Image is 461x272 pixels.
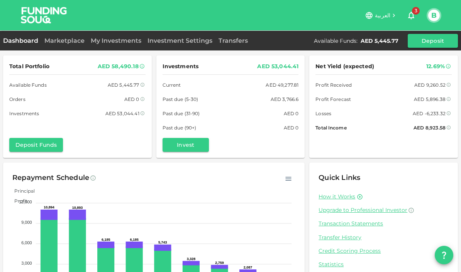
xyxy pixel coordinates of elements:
span: Past due (5-30) [163,95,198,103]
span: Past due (31-90) [163,109,200,118]
span: العربية [375,12,390,19]
div: AED 8,923.58 [414,124,446,132]
button: Deposit Funds [9,138,63,152]
a: How it Works [319,193,355,200]
span: Total Portfolio [9,62,49,71]
div: AED 53,044.41 [105,109,139,118]
a: My Investments [88,37,144,44]
div: AED 58,490.18 [98,62,139,71]
tspan: 6,000 [21,240,32,245]
span: Available Funds [9,81,47,89]
a: Transfer History [319,234,449,241]
div: AED 53,044.41 [257,62,298,71]
div: AED 9,260.52 [414,81,446,89]
button: question [435,246,453,264]
span: Net Yield (expected) [315,62,374,71]
span: Orders [9,95,25,103]
div: AED -6,233.32 [413,109,446,118]
div: Available Funds : [314,37,358,45]
a: Transaction Statements [319,220,449,227]
div: AED 5,445.77 [108,81,139,89]
tspan: 12,000 [19,200,32,204]
div: AED 5,896.38 [414,95,446,103]
span: 3 [412,7,420,15]
button: Deposit [408,34,458,48]
div: AED 5,445.77 [361,37,398,45]
div: AED 0 [284,109,299,118]
button: 3 [403,8,419,23]
a: Transfers [215,37,251,44]
div: AED 0 [124,95,139,103]
a: Dashboard [3,37,41,44]
a: Credit Scoring Process [319,247,449,255]
span: Losses [315,109,331,118]
span: Investments [9,109,39,118]
span: Profit [8,198,27,204]
span: Past due (90+) [163,124,197,132]
div: Repayment Schedule [12,172,89,184]
span: Quick Links [319,173,360,182]
button: Invest [163,138,209,152]
span: Principal [8,188,35,194]
a: Marketplace [41,37,88,44]
span: Profit Forecast [315,95,351,103]
a: Upgrade to Professional Investor [319,207,449,214]
a: Statistics [319,261,449,268]
tspan: 3,000 [21,261,32,265]
span: Current [163,81,181,89]
span: Upgrade to Professional Investor [319,207,407,213]
span: Investments [163,62,198,71]
span: Profit Received [315,81,352,89]
tspan: 9,000 [21,220,32,225]
span: Total Income [315,124,346,132]
div: AED 3,766.6 [271,95,299,103]
button: B [428,10,440,21]
a: Investment Settings [144,37,215,44]
div: AED 49,277.81 [266,81,298,89]
div: AED 0 [284,124,299,132]
div: 12.69% [426,62,445,71]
